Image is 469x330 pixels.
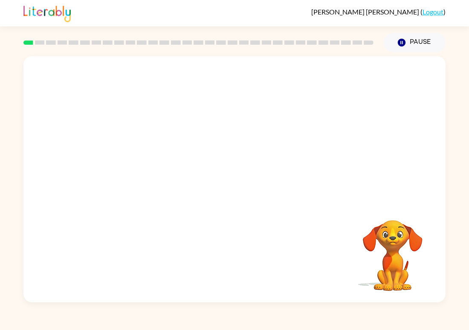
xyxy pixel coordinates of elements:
video: Your browser must support playing .mp4 files to use Literably. Please try using another browser. [350,207,435,292]
a: Logout [423,8,443,16]
div: ( ) [311,8,446,16]
button: Pause [384,33,446,52]
img: Literably [23,3,71,22]
span: [PERSON_NAME] [PERSON_NAME] [311,8,420,16]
